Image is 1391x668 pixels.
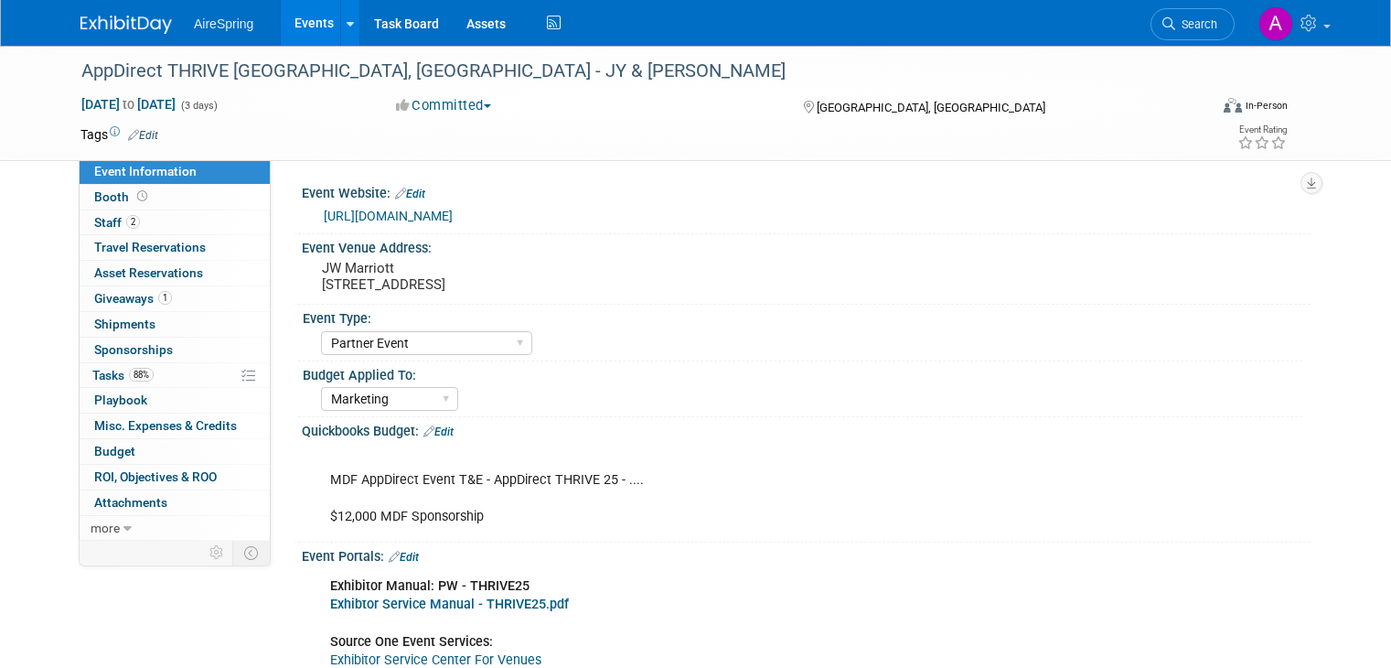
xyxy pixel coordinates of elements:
[80,235,270,260] a: Travel Reservations
[134,189,151,203] span: Booth not reserved yet
[390,96,498,115] button: Committed
[94,291,172,306] span: Giveaways
[94,215,140,230] span: Staff
[94,317,155,331] span: Shipments
[80,516,270,541] a: more
[94,495,167,510] span: Attachments
[303,361,1302,384] div: Budget Applied To:
[194,16,253,31] span: AireSpring
[233,541,271,565] td: Toggle Event Tabs
[423,426,454,438] a: Edit
[80,338,270,362] a: Sponsorships
[80,210,270,235] a: Staff2
[80,414,270,438] a: Misc. Expenses & Credits
[330,652,541,668] a: Exhibitor Service Center For Venues
[94,469,217,484] span: ROI, Objectives & ROO
[395,188,425,200] a: Edit
[201,541,233,565] td: Personalize Event Tab Strip
[92,368,154,382] span: Tasks
[80,261,270,286] a: Asset Reservations
[330,597,569,612] a: Exhibtor Service Manual - THRIVE25.pdf
[80,465,270,490] a: ROI, Objectives & ROO
[80,96,177,113] span: [DATE] [DATE]
[126,215,140,229] span: 2
[129,368,154,382] span: 88%
[94,189,151,204] span: Booth
[330,634,493,650] b: Source One Event Services:
[1224,98,1242,113] img: Format-Inperson.png
[817,101,1045,114] span: [GEOGRAPHIC_DATA], [GEOGRAPHIC_DATA]
[179,100,218,112] span: (3 days)
[80,16,172,34] img: ExhibitDay
[1175,17,1217,31] span: Search
[302,543,1311,566] div: Event Portals:
[324,209,453,223] a: [URL][DOMAIN_NAME]
[80,312,270,337] a: Shipments
[80,159,270,184] a: Event Information
[80,185,270,210] a: Booth
[158,291,172,305] span: 1
[94,164,197,178] span: Event Information
[80,125,158,144] td: Tags
[80,388,270,413] a: Playbook
[302,417,1311,441] div: Quickbooks Budget:
[389,551,419,564] a: Edit
[94,393,147,407] span: Playbook
[330,578,530,594] b: Exhibitor Manual: PW - THRIVE25
[94,342,173,357] span: Sponsorships
[80,286,270,311] a: Giveaways1
[80,363,270,388] a: Tasks88%
[94,444,135,458] span: Budget
[1150,8,1235,40] a: Search
[75,55,1185,88] div: AppDirect THRIVE [GEOGRAPHIC_DATA], [GEOGRAPHIC_DATA] - JY & [PERSON_NAME]
[94,418,237,433] span: Misc. Expenses & Credits
[94,265,203,280] span: Asset Reservations
[80,439,270,464] a: Budget
[302,179,1311,203] div: Event Website:
[1245,99,1288,113] div: In-Person
[128,129,158,142] a: Edit
[303,305,1302,328] div: Event Type:
[317,444,1115,535] div: MDF AppDirect Event T&E - AppDirect THRIVE 25 - .... $12,000 MDF Sponsorship
[1109,95,1288,123] div: Event Format
[1258,6,1293,41] img: Angie Handal
[91,521,120,535] span: more
[80,490,270,515] a: Attachments
[1237,125,1287,135] div: Event Rating
[302,234,1311,257] div: Event Venue Address:
[120,97,137,112] span: to
[94,240,206,254] span: Travel Reservations
[322,260,702,293] pre: JW Marriott [STREET_ADDRESS]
